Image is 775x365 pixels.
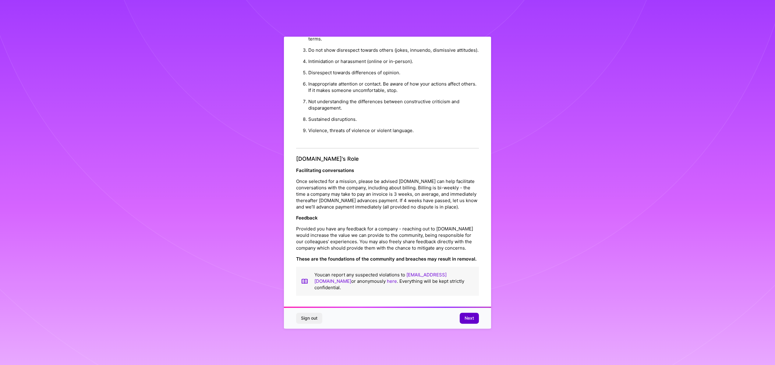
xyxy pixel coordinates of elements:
button: Next [460,313,479,324]
li: Not understanding the differences between constructive criticism and disparagement. [308,96,479,114]
li: Intimidation or harassment (online or in-person). [308,56,479,67]
strong: Feedback [296,215,318,221]
button: Sign out [296,313,322,324]
li: Do not show disrespect towards others (jokes, innuendo, dismissive attitudes). [308,45,479,56]
li: Inappropriate attention or contact. Be aware of how your actions affect others. If it makes someo... [308,79,479,96]
li: Violence, threats of violence or violent language. [308,125,479,136]
a: here [387,278,397,284]
p: Provided you have any feedback for a company - reaching out to [DOMAIN_NAME] would increase the v... [296,226,479,251]
strong: These are the foundations of the community and breaches may result in removal. [296,256,476,262]
strong: Facilitating conversations [296,167,354,173]
p: Once selected for a mission, please be advised [DOMAIN_NAME] can help facilitate conversations wi... [296,178,479,210]
p: You can report any suspected violations to or anonymously . Everything will be kept strictly conf... [314,272,474,291]
h4: [DOMAIN_NAME]’s Role [296,156,479,163]
li: Sustained disruptions. [308,114,479,125]
li: Disrespect towards differences of opinion. [308,67,479,79]
img: book icon [301,272,308,291]
a: [EMAIL_ADDRESS][DOMAIN_NAME] [314,272,447,284]
span: Sign out [301,315,317,321]
span: Next [465,315,474,321]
